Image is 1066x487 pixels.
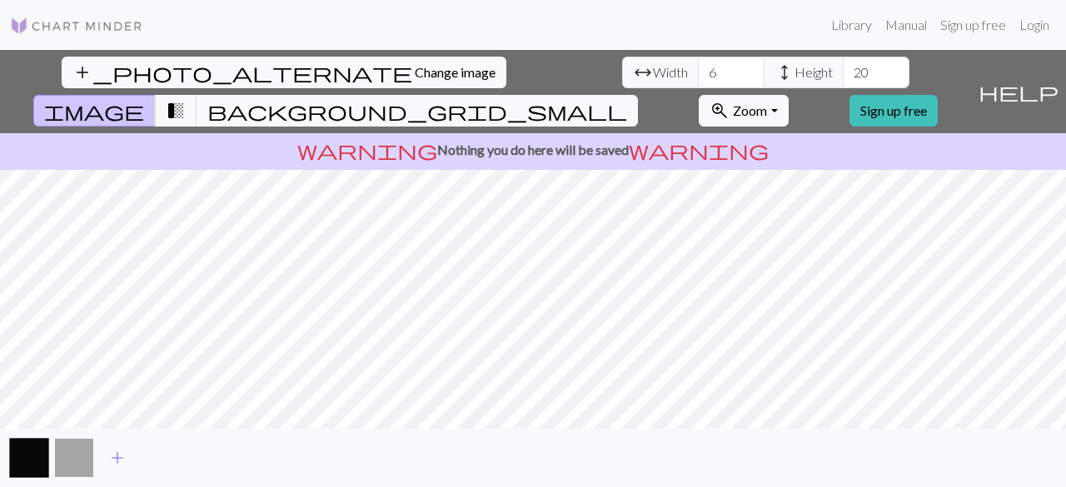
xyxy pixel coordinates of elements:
[62,57,506,88] button: Change image
[979,80,1059,103] span: help
[1013,8,1056,42] a: Login
[10,16,143,36] img: Logo
[775,61,795,84] span: height
[699,95,788,127] button: Zoom
[633,61,653,84] span: arrow_range
[297,138,437,162] span: warning
[879,8,934,42] a: Manual
[849,95,938,127] a: Sign up free
[795,62,833,82] span: Height
[72,61,412,84] span: add_photo_alternate
[44,99,144,122] span: image
[629,138,769,162] span: warning
[710,99,730,122] span: zoom_in
[653,62,688,82] span: Width
[207,99,627,122] span: background_grid_small
[934,8,1013,42] a: Sign up free
[166,99,186,122] span: transition_fade
[415,64,496,80] span: Change image
[7,140,1059,160] p: Nothing you do here will be saved
[824,8,879,42] a: Library
[733,102,767,118] span: Zoom
[971,50,1066,133] button: Help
